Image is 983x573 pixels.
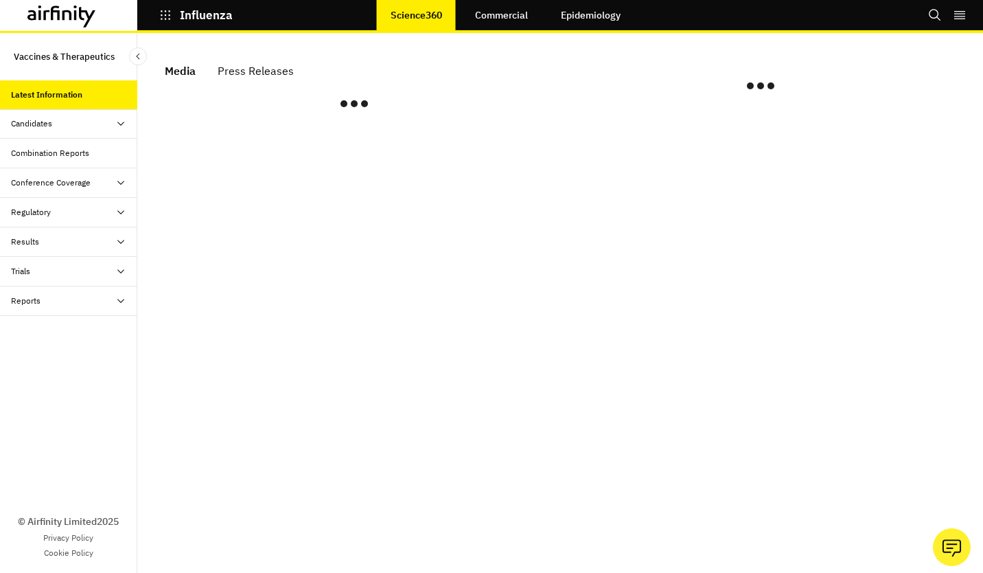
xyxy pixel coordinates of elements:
a: Privacy Policy [43,532,93,544]
p: © Airfinity Limited 2025 [18,515,119,529]
button: Ask our analysts [933,528,971,566]
div: Press Releases [218,60,294,81]
div: Combination Reports [11,147,89,159]
a: Cookie Policy [44,547,93,559]
button: Influenza [159,3,233,27]
div: Results [11,236,39,248]
div: Media [165,60,196,81]
p: Vaccines & Therapeutics [14,44,115,69]
div: Trials [11,265,30,278]
button: Close Sidebar [129,47,147,65]
p: Science360 [391,10,442,21]
div: Conference Coverage [11,177,91,189]
div: Regulatory [11,206,51,218]
div: Reports [11,295,41,307]
div: Candidates [11,117,52,130]
div: Latest Information [11,89,82,101]
p: Influenza [180,9,233,21]
button: Search [928,3,942,27]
